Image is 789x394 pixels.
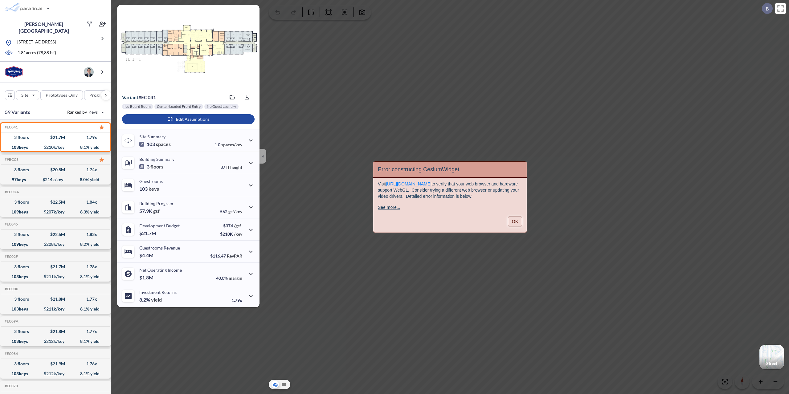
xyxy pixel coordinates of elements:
span: keys [149,186,159,192]
span: height [230,165,242,170]
p: Investment Returns [139,290,177,295]
p: B [766,6,769,11]
div: Error constructing CesiumWidget. [373,162,527,178]
button: Prototypes Only [40,90,83,100]
p: 1.79x [231,298,242,303]
span: ft [226,165,229,170]
p: Guestrooms [139,179,163,184]
h5: #EC0B0 [3,287,18,291]
h5: #EC09A [3,319,18,323]
p: Site [21,92,28,98]
p: 3 [139,164,163,170]
p: Site Summary [139,134,166,139]
p: 40.0% [216,275,242,281]
p: Guestrooms Revenue [139,245,180,250]
button: Ranked by Keys [62,107,108,117]
p: Program [89,92,107,98]
span: Keys [88,109,98,115]
p: 1.81 acres ( 78,881 sf) [18,50,56,56]
p: 103 [139,186,159,192]
p: 59 Variants [5,108,30,116]
p: $116.47 [210,253,242,258]
button: Site [16,90,39,100]
span: margin [229,275,242,281]
p: Building Summary [139,156,174,162]
a: [URL][DOMAIN_NAME] [386,181,431,186]
p: 562 [220,209,242,214]
p: Visit to verify that your web browser and hardware support WebGL. Consider trying a different web... [378,181,522,199]
img: user logo [84,67,94,77]
span: /gsf [234,223,241,228]
p: Street [766,361,777,366]
p: $374 [220,223,242,228]
h5: #EC02F [3,254,18,259]
p: 37 [220,165,242,170]
button: OK [508,217,522,226]
h5: #EC045 [3,222,18,226]
p: No Board Room [125,104,151,109]
p: $4.4M [139,252,154,258]
button: Aerial View [272,381,279,388]
h5: #9BCC3 [3,157,18,162]
p: $1.8M [139,274,154,281]
h5: #EC084 [3,351,18,356]
img: BrandImage [5,66,22,78]
p: Prototypes Only [46,92,78,98]
button: Site Plan [280,381,288,388]
p: 103 [139,141,171,147]
p: # ec041 [122,94,156,100]
span: RevPAR [227,253,242,258]
p: [STREET_ADDRESS] [17,39,56,47]
p: 57.9K [139,208,160,214]
button: Switcher ImageStreet [759,345,784,369]
h5: #EC0DA [3,190,19,194]
p: $21.7M [139,230,157,236]
span: Variant [122,94,138,100]
p: 8.2% [139,297,162,303]
p: Net Operating Income [139,267,182,273]
p: $210K [220,231,242,237]
p: Edit Assumptions [176,116,210,122]
p: Building Program [139,201,173,206]
span: gsf/key [228,209,242,214]
h5: #EC070 [3,384,18,388]
img: Switcher Image [759,345,784,369]
span: gsf [153,208,160,214]
span: spaces [156,141,171,147]
span: floors [150,164,163,170]
span: spaces/key [221,142,242,147]
p: Center-Loaded Front Entry [157,104,201,109]
p: 1.0 [215,142,242,147]
button: Program [84,90,117,100]
p: Development Budget [139,223,180,228]
span: yield [151,297,162,303]
p: No Guest Laundry [207,104,236,109]
span: See more... [378,205,400,210]
h5: #EC041 [3,125,18,129]
span: /key [234,231,242,237]
button: Edit Assumptions [122,114,255,124]
p: [PERSON_NAME][GEOGRAPHIC_DATA] [5,21,83,34]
